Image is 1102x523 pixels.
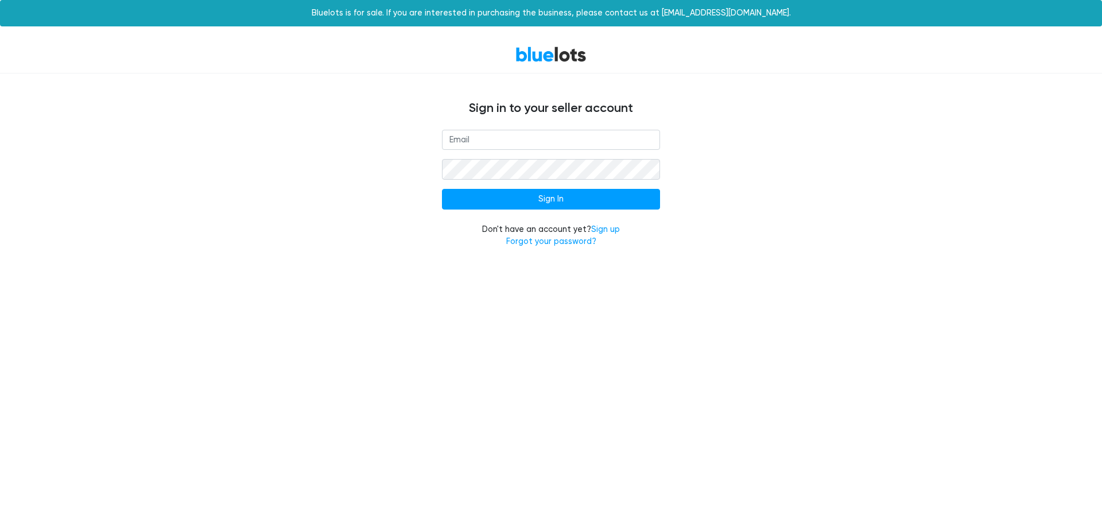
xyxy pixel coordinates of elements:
[591,224,620,234] a: Sign up
[442,189,660,210] input: Sign In
[442,130,660,150] input: Email
[442,223,660,248] div: Don't have an account yet?
[506,237,596,246] a: Forgot your password?
[515,46,587,63] a: BlueLots
[207,101,895,116] h4: Sign in to your seller account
